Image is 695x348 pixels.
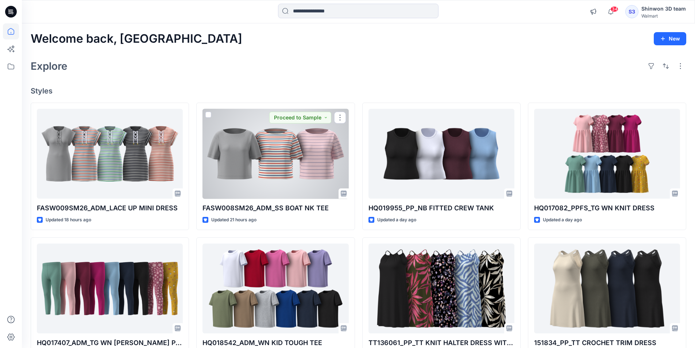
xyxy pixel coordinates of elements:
a: FASW008SM26_ADM_SS BOAT NK TEE [202,109,348,199]
a: HQ017407_ADM_TG WN KINT PANT [37,244,183,334]
p: HQ017407_ADM_TG WN [PERSON_NAME] PANT [37,338,183,348]
p: 151834_PP_TT CROCHET TRIM DRESS [534,338,680,348]
p: HQ019955_PP_NB FITTED CREW TANK [368,203,514,213]
p: TT136061_PP_TT KNIT HALTER DRESS WITH SELF TIE [368,338,514,348]
span: 34 [610,6,618,12]
h2: Welcome back, [GEOGRAPHIC_DATA] [31,32,242,46]
p: HQ018542_ADM_WN KID TOUGH TEE [202,338,348,348]
p: HQ017082_PPFS_TG WN KNIT DRESS [534,203,680,213]
a: HQ019955_PP_NB FITTED CREW TANK [368,109,514,199]
div: Shinwon 3D team [641,4,686,13]
p: Updated 21 hours ago [211,216,256,224]
a: TT136061_PP_TT KNIT HALTER DRESS WITH SELF TIE [368,244,514,334]
div: S3 [625,5,638,18]
a: HQ018542_ADM_WN KID TOUGH TEE [202,244,348,334]
p: Updated a day ago [377,216,416,224]
button: New [654,32,686,45]
h4: Styles [31,87,686,95]
p: FASW008SM26_ADM_SS BOAT NK TEE [202,203,348,213]
div: Walmart [641,13,686,19]
a: 151834_PP_TT CROCHET TRIM DRESS [534,244,680,334]
a: HQ017082_PPFS_TG WN KNIT DRESS [534,109,680,199]
p: Updated 18 hours ago [46,216,91,224]
h2: Explore [31,60,67,72]
a: FASW009SM26_ADM_LACE UP MINI DRESS [37,109,183,199]
p: Updated a day ago [543,216,582,224]
p: FASW009SM26_ADM_LACE UP MINI DRESS [37,203,183,213]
